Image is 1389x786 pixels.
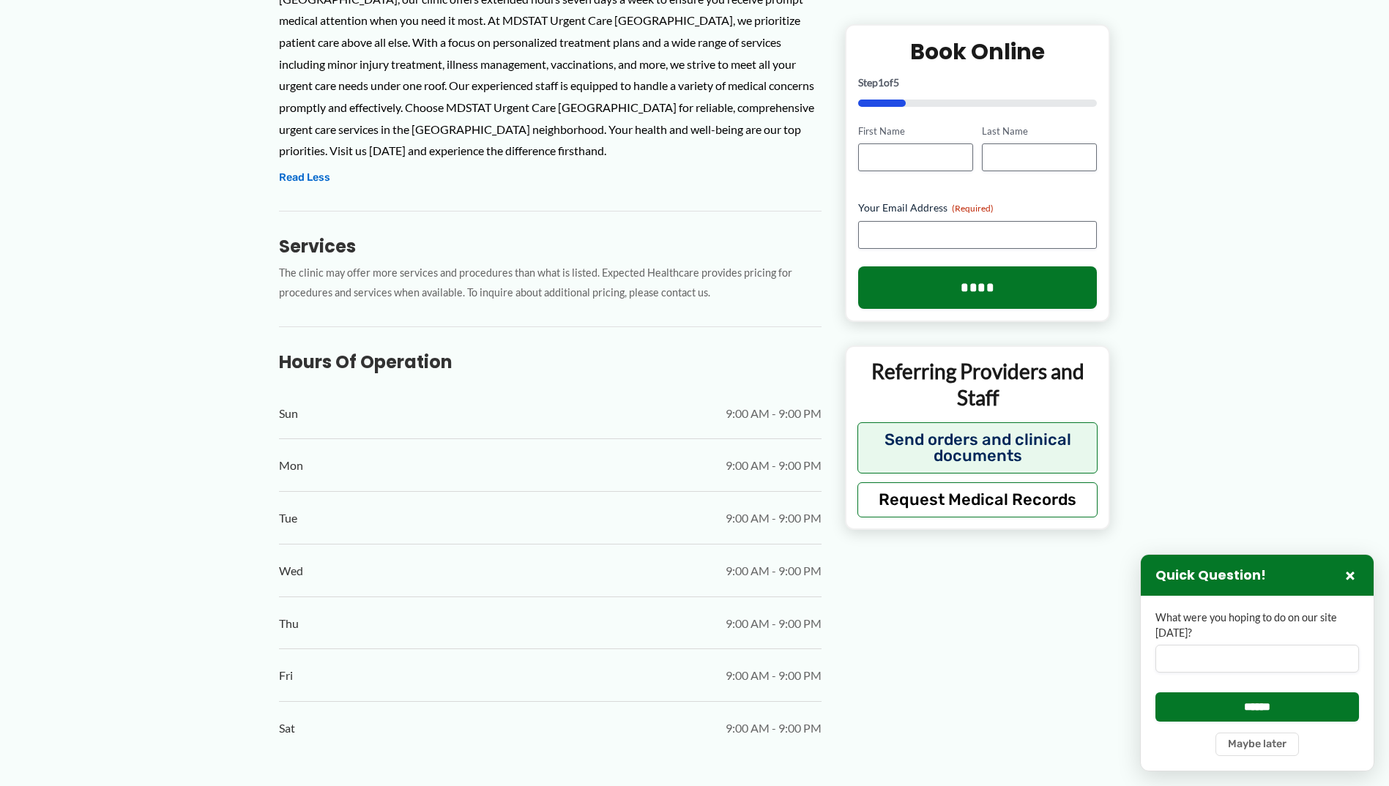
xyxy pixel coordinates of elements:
span: 9:00 AM - 9:00 PM [726,507,822,529]
span: Mon [279,454,303,476]
span: (Required) [952,203,994,214]
h3: Hours of Operation [279,351,822,373]
p: Referring Providers and Staff [857,358,1098,411]
button: Close [1341,566,1359,584]
h2: Book Online [858,37,1098,65]
button: Request Medical Records [857,482,1098,517]
span: 9:00 AM - 9:00 PM [726,665,822,686]
button: Maybe later [1215,733,1299,756]
span: Wed [279,560,303,582]
span: 1 [878,75,884,88]
span: Thu [279,613,299,635]
span: 9:00 AM - 9:00 PM [726,403,822,424]
span: 9:00 AM - 9:00 PM [726,454,822,476]
label: First Name [858,124,973,138]
span: 9:00 AM - 9:00 PM [726,717,822,739]
label: Your Email Address [858,201,1098,215]
span: Sun [279,403,298,424]
span: Tue [279,507,297,529]
span: 9:00 AM - 9:00 PM [726,613,822,635]
button: Send orders and clinical documents [857,422,1098,473]
label: What were you hoping to do on our site [DATE]? [1155,610,1359,640]
span: 9:00 AM - 9:00 PM [726,560,822,582]
p: Step of [858,77,1098,87]
h3: Quick Question! [1155,567,1266,584]
span: 5 [893,75,899,88]
span: Fri [279,665,293,686]
label: Last Name [982,124,1097,138]
span: Sat [279,717,295,739]
h3: Services [279,235,822,258]
button: Read Less [279,169,330,187]
p: The clinic may offer more services and procedures than what is listed. Expected Healthcare provid... [279,263,822,303]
